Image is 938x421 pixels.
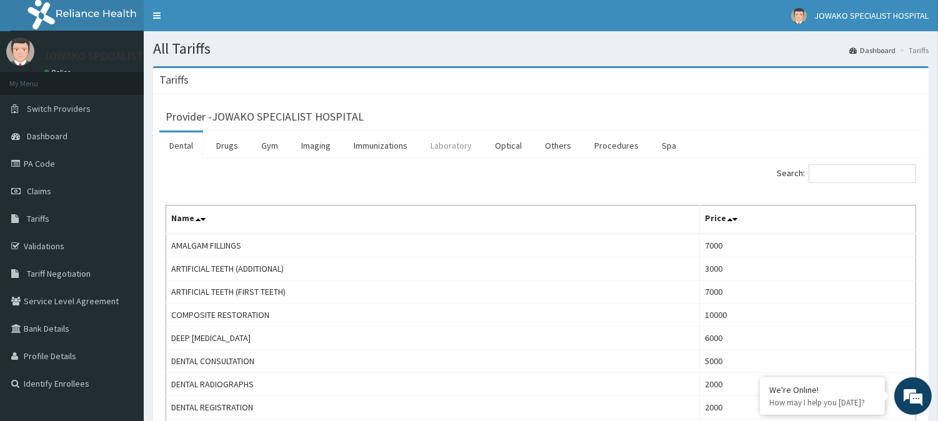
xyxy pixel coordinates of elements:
[166,327,700,350] td: DEEP [MEDICAL_DATA]
[27,268,91,279] span: Tariff Negotiation
[485,132,532,159] a: Optical
[700,396,916,419] td: 2000
[159,74,189,86] h3: Tariffs
[251,132,288,159] a: Gym
[897,45,929,56] li: Tariffs
[777,164,916,183] label: Search:
[27,213,49,224] span: Tariffs
[44,68,74,77] a: Online
[166,350,700,373] td: DENTAL CONSULTATION
[23,62,51,94] img: d_794563401_company_1708531726252_794563401
[700,257,916,280] td: 3000
[6,37,34,66] img: User Image
[814,10,929,21] span: JOWAKO SPECIALIST HOSPITAL
[769,384,876,395] div: We're Online!
[153,41,929,57] h1: All Tariffs
[27,186,51,197] span: Claims
[159,132,203,159] a: Dental
[27,103,91,114] span: Switch Providers
[291,132,341,159] a: Imaging
[700,373,916,396] td: 2000
[535,132,581,159] a: Others
[584,132,649,159] a: Procedures
[166,257,700,280] td: ARTIFICIAL TEETH (ADDITIONAL)
[700,327,916,350] td: 6000
[166,280,700,304] td: ARTIFICIAL TEETH (FIRST TEETH)
[6,285,238,329] textarea: Type your message and hit 'Enter'
[421,132,482,159] a: Laboratory
[72,129,172,255] span: We're online!
[166,111,364,122] h3: Provider - JOWAKO SPECIALIST HOSPITAL
[65,70,210,86] div: Chat with us now
[166,373,700,396] td: DENTAL RADIOGRAPHS
[205,6,235,36] div: Minimize live chat window
[700,234,916,257] td: 7000
[700,304,916,327] td: 10000
[166,304,700,327] td: COMPOSITE RESTORATION
[809,164,916,183] input: Search:
[206,132,248,159] a: Drugs
[700,206,916,234] th: Price
[652,132,686,159] a: Spa
[166,234,700,257] td: AMALGAM FILLINGS
[849,45,896,56] a: Dashboard
[769,397,876,408] p: How may I help you today?
[44,51,195,62] p: JOWAKO SPECIALIST HOSPITAL
[166,396,700,419] td: DENTAL REGISTRATION
[791,8,807,24] img: User Image
[344,132,417,159] a: Immunizations
[27,131,67,142] span: Dashboard
[700,350,916,373] td: 5000
[700,280,916,304] td: 7000
[166,206,700,234] th: Name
